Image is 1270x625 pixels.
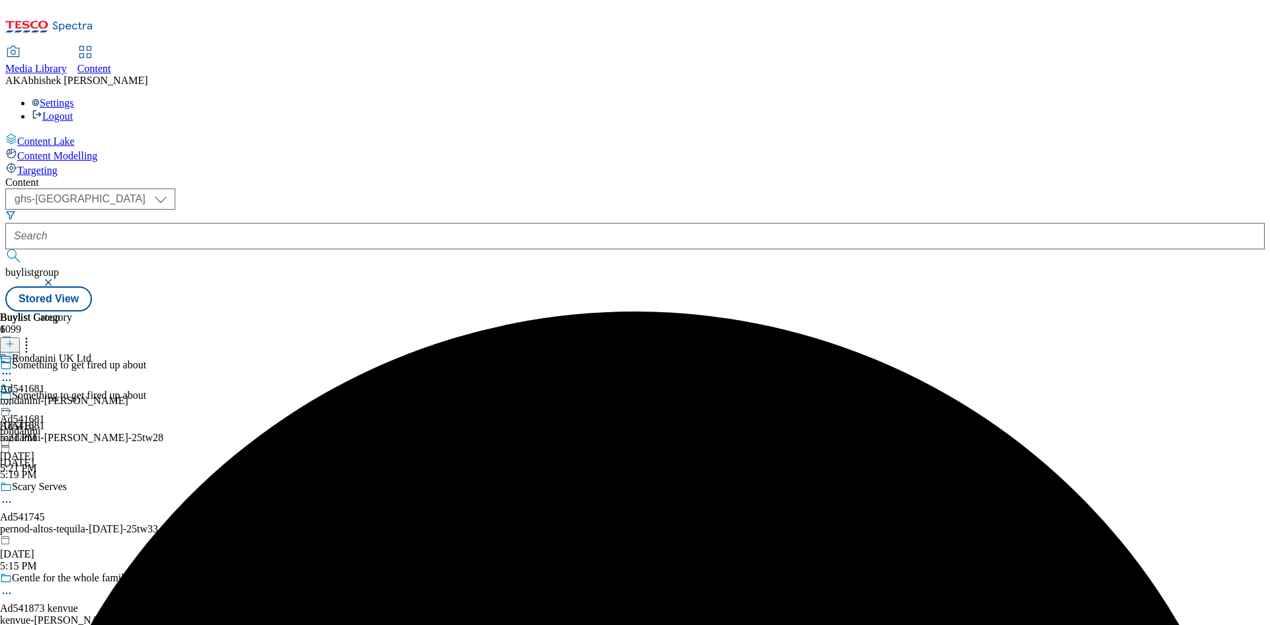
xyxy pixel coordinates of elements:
a: Logout [32,110,73,122]
input: Search [5,223,1265,249]
a: Content Modelling [5,147,1265,162]
span: buylistgroup [5,267,59,278]
div: Content [5,177,1265,188]
button: Stored View [5,286,92,312]
a: Content Lake [5,133,1265,147]
span: Abhishek [PERSON_NAME] [21,75,148,86]
svg: Search Filters [5,210,16,220]
a: Content [77,47,111,75]
span: Content Modelling [17,150,97,161]
div: Gentle for the whole family [12,572,130,584]
div: Scary Serves [12,481,67,493]
span: Content Lake [17,136,75,147]
span: Content [77,63,111,74]
div: Rondanini UK Ltd [12,353,91,364]
span: AK [5,75,21,86]
span: Targeting [17,165,58,176]
a: Settings [32,97,74,108]
a: Media Library [5,47,67,75]
a: Targeting [5,162,1265,177]
span: Media Library [5,63,67,74]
